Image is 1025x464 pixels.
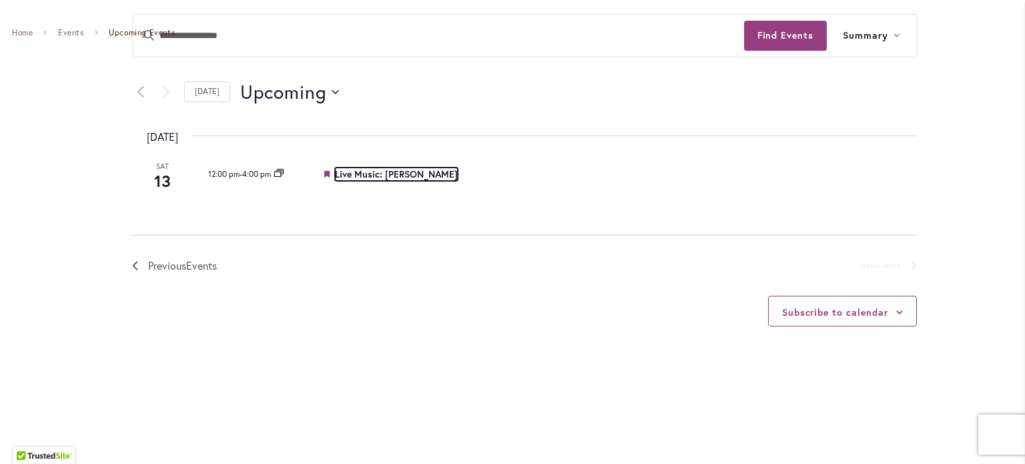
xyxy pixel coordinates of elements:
[148,170,176,192] span: 13
[242,169,271,179] span: 4:00 pm
[186,258,217,272] span: Events
[58,28,84,37] a: Events
[148,257,217,274] span: Previous
[184,81,230,102] a: Click to select today's date
[782,306,888,318] button: Subscribe to calendar
[240,79,339,105] button: Click to toggle datepicker
[335,168,458,181] a: Live Music: [PERSON_NAME]
[109,28,175,37] span: Upcoming Events
[208,169,240,179] span: 12:00 pm
[324,168,332,180] em: Featured
[132,128,192,146] time: [DATE]
[132,84,148,100] a: Previous Events
[208,169,273,179] time: 2025-09-13 12:00:00 :: 2025-09-13 16:00:00
[132,257,217,274] a: Previous Events
[148,161,176,172] span: Sat
[10,417,47,454] iframe: Launch Accessibility Center
[240,79,326,105] span: Upcoming
[12,28,33,37] a: Home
